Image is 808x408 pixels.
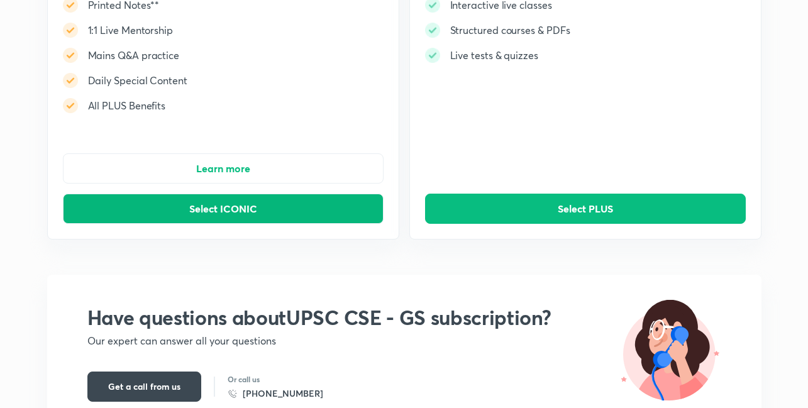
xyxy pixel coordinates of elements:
span: Learn more [196,162,250,175]
img: - [63,23,78,38]
h5: All PLUS Benefits [88,98,166,113]
img: - [425,48,440,63]
h5: Live tests & quizzes [450,48,538,63]
h6: [PHONE_NUMBER] [243,387,323,400]
h2: Have questions about UPSC CSE - GS subscription? [87,305,551,330]
span: Get a call from us [108,380,180,393]
img: - [63,98,78,113]
img: Talk To Unacademy [621,300,721,400]
img: - [63,48,78,63]
p: Or call us [228,373,323,385]
button: Learn more [63,153,384,184]
img: - [425,23,440,38]
button: Get a call from us [87,372,201,402]
button: Select PLUS [425,194,746,224]
a: [PHONE_NUMBER] [228,387,323,400]
p: Our expert can answer all your questions [87,335,551,346]
button: Select ICONIC [63,194,384,224]
span: Select PLUS [558,202,613,215]
img: - [63,73,78,88]
h5: Structured courses & PDFs [450,23,570,38]
h5: 1:1 Live Mentorship [88,23,173,38]
span: Select ICONIC [189,202,257,215]
h5: Daily Special Content [88,73,187,88]
h5: Mains Q&A practice [88,48,180,63]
